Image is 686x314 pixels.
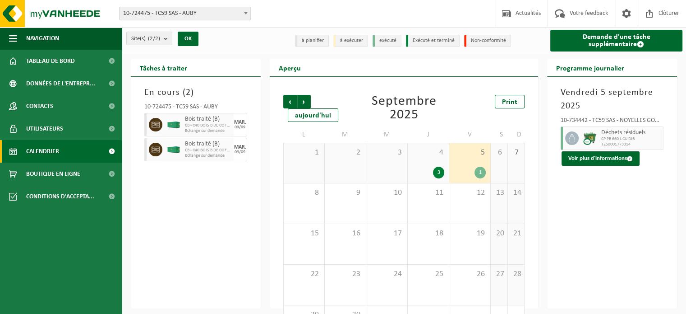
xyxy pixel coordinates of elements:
span: Site(s) [131,32,160,46]
span: CB - C40 BOIS B DE COFFRAGE BATTERIES : BATIMENT A4 [185,148,231,153]
span: Bois traité (B) [185,116,231,123]
span: Echange sur demande [185,128,231,134]
span: Déchets résiduels [601,129,661,136]
span: 2 [186,88,191,97]
td: S [491,127,507,143]
button: Site(s)(2/2) [126,32,172,45]
span: Tableau de bord [26,50,75,72]
span: Conditions d'accepta... [26,185,94,208]
div: 1 [474,167,486,178]
div: MAR. [234,120,246,125]
count: (2/2) [148,36,160,42]
span: Navigation [26,27,59,50]
span: 22 [288,269,320,279]
td: M [366,127,408,143]
button: Voir plus d'informations [562,151,640,166]
span: 9 [329,188,361,198]
img: HK-XC-40-GN-00 [167,122,180,128]
span: 10-724475 - TC59 SAS - AUBY [119,7,251,20]
img: WB-0660-CU [583,131,597,145]
span: 19 [454,229,486,239]
h2: Aperçu [270,59,310,76]
span: 24 [371,269,403,279]
span: Print [502,98,517,106]
td: D [508,127,525,143]
span: 26 [454,269,486,279]
div: aujourd'hui [288,108,338,122]
span: 8 [288,188,320,198]
span: 10-724475 - TC59 SAS - AUBY [120,7,250,20]
li: à exécuter [333,35,368,47]
span: T250001773314 [601,142,661,147]
span: 13 [495,188,502,198]
span: Données de l'entrepr... [26,72,95,95]
h2: Programme journalier [547,59,633,76]
span: CP PB 660 L CU DIB [601,136,661,142]
span: 16 [329,229,361,239]
span: Bois traité (B) [185,141,231,148]
span: Boutique en ligne [26,163,80,185]
li: à planifier [295,35,329,47]
span: 12 [454,188,486,198]
div: 10-734442 - TC59 SAS - NOYELLES GODAULT [561,117,663,127]
td: M [325,127,366,143]
span: 28 [512,269,520,279]
span: Calendrier [26,140,59,163]
td: J [408,127,449,143]
span: 17 [371,229,403,239]
span: CB - C40 BOIS B DE COFFRAGE BATTERIES : BATIMENT A4 [185,123,231,128]
td: V [449,127,491,143]
div: 3 [433,167,444,178]
span: 4 [412,148,444,158]
td: L [283,127,325,143]
div: 10-724475 - TC59 SAS - AUBY [144,104,247,113]
span: Echange sur demande [185,153,231,159]
a: Demande d'une tâche supplémentaire [550,30,682,52]
span: 3 [371,148,403,158]
span: 18 [412,229,444,239]
span: 25 [412,269,444,279]
h3: En cours ( ) [144,86,247,99]
span: 27 [495,269,502,279]
h2: Tâches à traiter [131,59,196,76]
span: Contacts [26,95,53,117]
span: 20 [495,229,502,239]
span: 23 [329,269,361,279]
span: 14 [512,188,520,198]
span: 1 [288,148,320,158]
span: 21 [512,229,520,239]
span: 11 [412,188,444,198]
h3: Vendredi 5 septembre 2025 [561,86,663,113]
span: 10 [371,188,403,198]
span: Utilisateurs [26,117,63,140]
div: 09/09 [235,125,245,130]
li: exécuté [373,35,401,47]
div: 09/09 [235,150,245,155]
span: 2 [329,148,361,158]
span: Suivant [297,95,311,108]
div: Septembre 2025 [362,95,447,122]
span: 6 [495,148,502,158]
img: HK-XC-40-GN-00 [167,146,180,153]
span: 5 [454,148,486,158]
button: OK [178,32,198,46]
span: Précédent [283,95,297,108]
div: MAR. [234,145,246,150]
span: 7 [512,148,520,158]
li: Exécuté et terminé [406,35,460,47]
span: 15 [288,229,320,239]
li: Non-conformité [464,35,511,47]
a: Print [495,95,525,108]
